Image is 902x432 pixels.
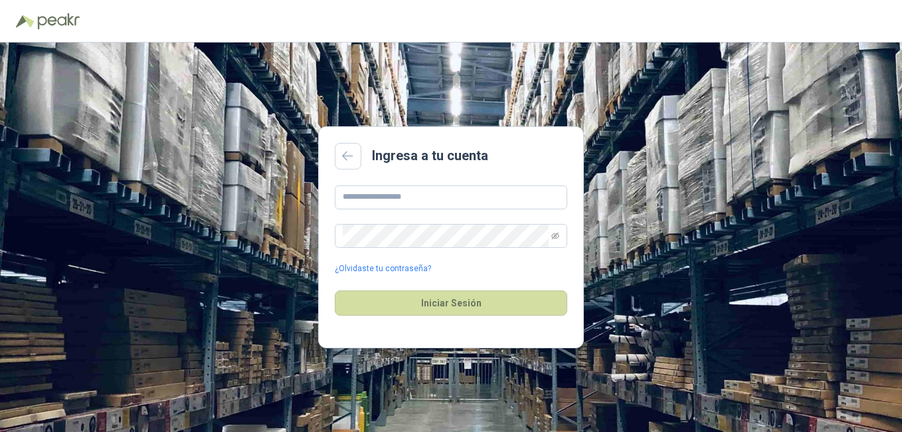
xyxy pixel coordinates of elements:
h2: Ingresa a tu cuenta [372,146,488,166]
img: Logo [16,15,35,28]
a: ¿Olvidaste tu contraseña? [335,263,431,275]
img: Peakr [37,13,80,29]
span: eye-invisible [551,232,559,240]
button: Iniciar Sesión [335,290,567,316]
